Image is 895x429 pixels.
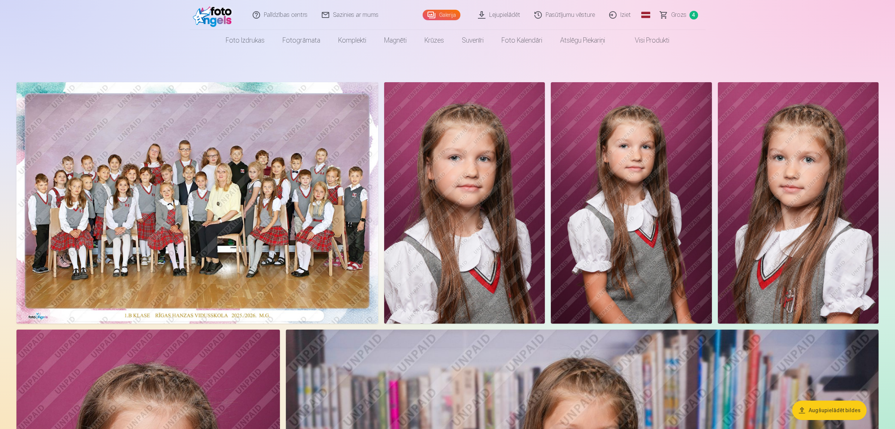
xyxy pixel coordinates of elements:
button: Augšupielādēt bildes [792,401,867,420]
a: Foto kalendāri [493,30,551,51]
span: 4 [689,11,698,19]
a: Krūzes [416,30,453,51]
span: Grozs [671,10,686,19]
a: Komplekti [329,30,375,51]
a: Foto izdrukas [217,30,274,51]
a: Suvenīri [453,30,493,51]
a: Fotogrāmata [274,30,329,51]
img: /fa1 [193,3,236,27]
a: Magnēti [375,30,416,51]
a: Galerija [423,10,460,20]
a: Visi produkti [614,30,678,51]
a: Atslēgu piekariņi [551,30,614,51]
